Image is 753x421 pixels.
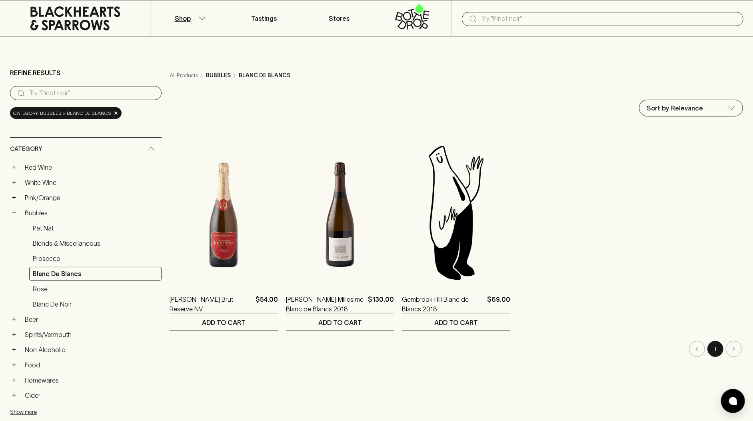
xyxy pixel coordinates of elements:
a: Blanc de Blancs [29,267,162,281]
img: Thierry Fournier Millesime Blanc de Blancs 2018 [286,142,394,283]
a: All Products [170,71,198,80]
p: ADD TO CART [318,318,362,327]
input: Try “Pinot noir” [29,87,155,100]
p: Shop [175,14,191,23]
p: › [234,71,236,80]
p: Stores [329,14,350,23]
p: ADD TO CART [434,318,478,327]
p: $69.00 [487,295,510,314]
p: $54.00 [256,295,278,314]
p: ADD TO CART [202,318,246,327]
a: Bubbles [21,206,162,220]
button: + [10,194,18,202]
button: + [10,331,18,339]
a: Rosé [29,282,162,296]
p: Refine Results [10,68,61,78]
a: Cider [21,389,162,402]
a: Blends & Miscellaneous [29,237,162,250]
button: − [10,209,18,217]
button: Show more [10,404,115,420]
a: White Wine [21,176,162,189]
button: + [10,178,18,186]
a: Non Alcoholic [21,343,162,357]
img: Blackhearts & Sparrows Man [402,142,511,283]
a: Pink/Orange [21,191,162,204]
p: Sort by Relevance [647,103,703,113]
input: Try "Pinot noir" [481,12,737,25]
a: Beer [21,313,162,326]
img: Stefano Lubiana Brut Reserve NV [170,142,278,283]
span: × [114,109,118,117]
a: Blanc de Noir [29,297,162,311]
a: Tastings [226,0,302,36]
p: blanc de blancs [239,71,290,80]
div: Sort by Relevance [639,100,743,116]
a: Prosecco [29,252,162,265]
button: + [10,391,18,399]
p: Tastings [251,14,277,23]
button: + [10,163,18,171]
p: › [201,71,203,80]
a: Red Wine [21,160,162,174]
p: $130.00 [368,295,394,314]
button: Shop [151,0,226,36]
p: bubbles [206,71,231,80]
button: + [10,346,18,354]
a: [PERSON_NAME] Brut Reserve NV [170,295,252,314]
span: Category: bubbles > blanc de blancs [13,109,111,117]
img: bubble-icon [729,397,737,405]
a: Spirits/Vermouth [21,328,162,341]
a: Homewares [21,373,162,387]
a: Pet Nat [29,221,162,235]
button: ADD TO CART [170,314,278,331]
button: + [10,361,18,369]
button: + [10,376,18,384]
a: Food [21,358,162,372]
div: Category [10,138,162,160]
button: + [10,315,18,323]
button: page 1 [707,341,723,357]
a: Stores [302,0,377,36]
a: [PERSON_NAME] Millesime Blanc de Blancs 2018 [286,295,365,314]
button: ADD TO CART [286,314,394,331]
button: ADD TO CART [402,314,511,331]
span: Category [10,144,42,154]
a: Gembrook Hill Blanc de Blancs 2018 [402,295,484,314]
nav: pagination navigation [170,341,743,357]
